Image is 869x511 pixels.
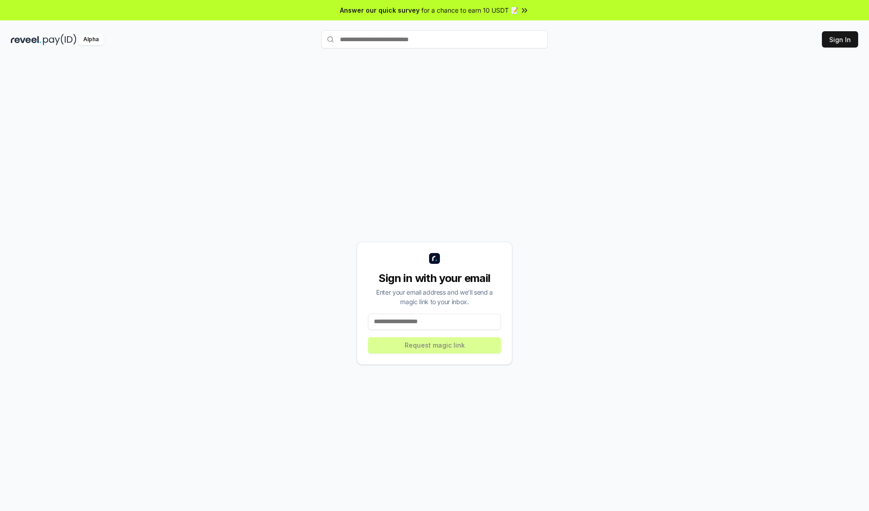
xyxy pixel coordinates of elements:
span: Answer our quick survey [340,5,420,15]
div: Enter your email address and we’ll send a magic link to your inbox. [368,287,501,306]
div: Alpha [78,34,104,45]
img: reveel_dark [11,34,41,45]
button: Sign In [822,31,858,48]
img: logo_small [429,253,440,264]
span: for a chance to earn 10 USDT 📝 [421,5,518,15]
img: pay_id [43,34,76,45]
div: Sign in with your email [368,271,501,286]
